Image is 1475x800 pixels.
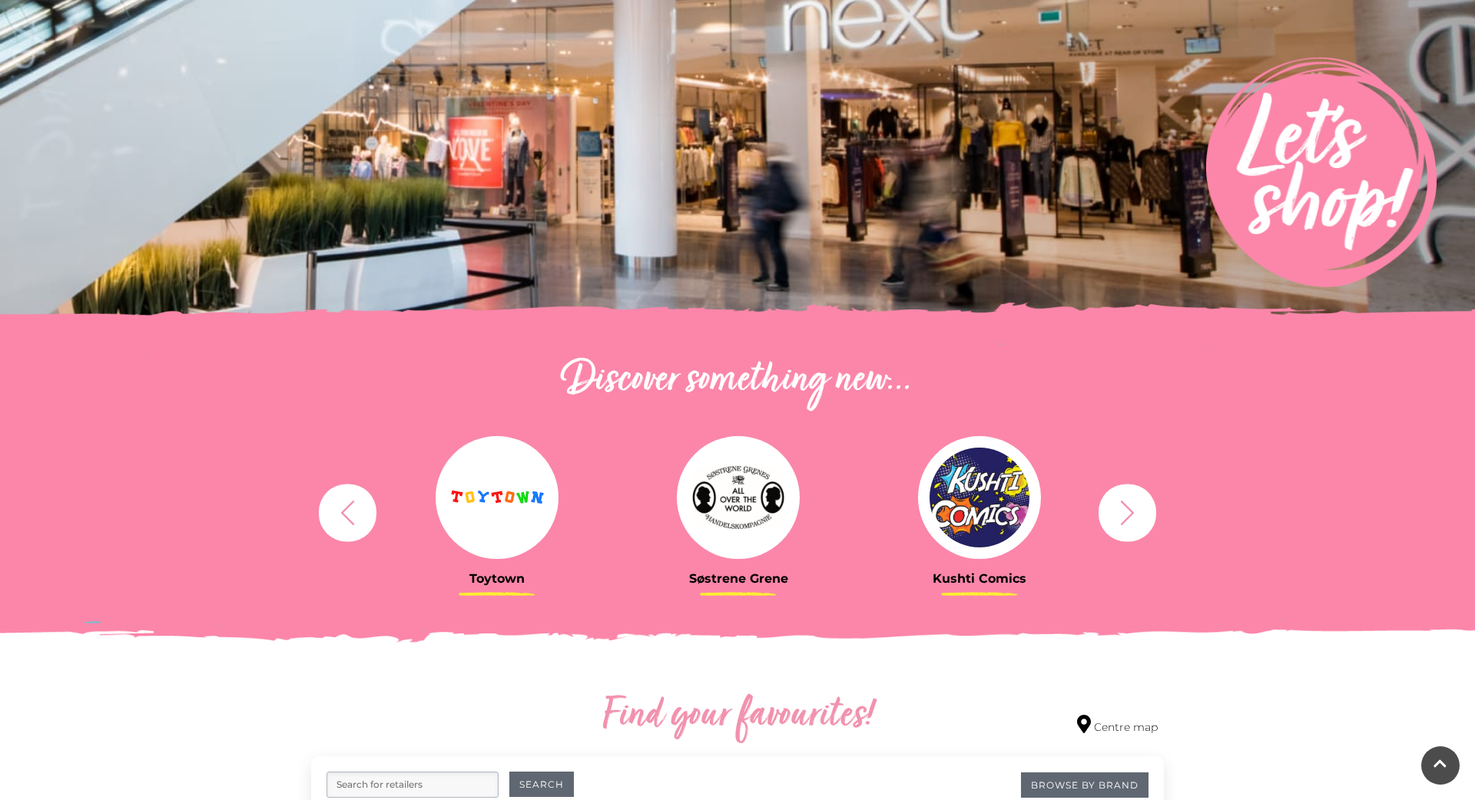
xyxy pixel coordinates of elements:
h3: Kushti Comics [870,571,1089,586]
h2: Discover something new... [311,356,1164,405]
h3: Toytown [388,571,606,586]
h2: Find your favourites! [457,692,1018,741]
button: Search [509,772,574,797]
a: Centre map [1077,715,1158,736]
a: Toytown [388,436,606,586]
a: Kushti Comics [870,436,1089,586]
a: Søstrene Grene [629,436,847,586]
a: Browse By Brand [1021,772,1149,798]
h3: Søstrene Grene [629,571,847,586]
input: Search for retailers [326,772,499,798]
